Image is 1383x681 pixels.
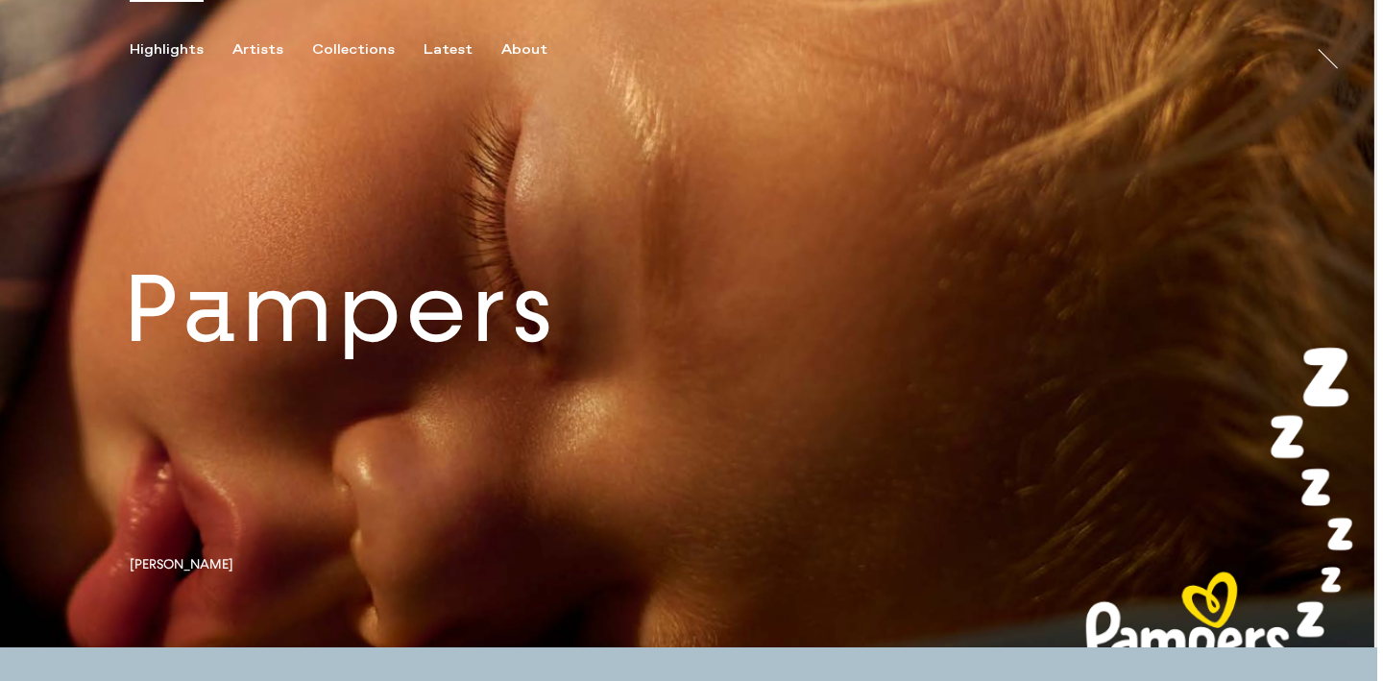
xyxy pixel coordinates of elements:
[130,41,232,59] button: Highlights
[312,41,424,59] button: Collections
[232,41,312,59] button: Artists
[232,41,283,59] div: Artists
[424,41,501,59] button: Latest
[130,41,204,59] div: Highlights
[424,41,473,59] div: Latest
[312,41,395,59] div: Collections
[501,41,576,59] button: About
[501,41,547,59] div: About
